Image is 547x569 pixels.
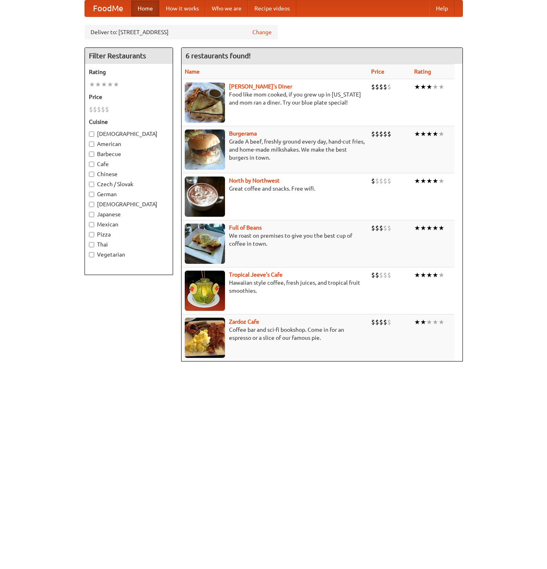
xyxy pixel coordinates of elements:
[85,0,131,16] a: FoodMe
[89,160,169,168] label: Cafe
[375,224,379,232] li: $
[89,152,94,157] input: Barbecue
[414,224,420,232] li: ★
[105,105,109,114] li: $
[185,224,225,264] img: beans.jpg
[89,210,169,218] label: Japanese
[159,0,205,16] a: How it works
[379,129,383,138] li: $
[429,0,454,16] a: Help
[85,48,173,64] h4: Filter Restaurants
[432,82,438,91] li: ★
[383,177,387,185] li: $
[89,162,94,167] input: Cafe
[89,230,169,238] label: Pizza
[229,177,280,184] a: North by Northwest
[229,83,292,90] a: [PERSON_NAME]'s Diner
[420,177,426,185] li: ★
[426,129,432,138] li: ★
[387,224,391,232] li: $
[414,68,431,75] a: Rating
[438,271,444,279] li: ★
[131,0,159,16] a: Home
[185,279,365,295] p: Hawaiian style coffee, fresh juices, and tropical fruit smoothies.
[420,129,426,138] li: ★
[379,177,383,185] li: $
[426,82,432,91] li: ★
[371,68,384,75] a: Price
[93,105,97,114] li: $
[205,0,248,16] a: Who we are
[185,129,225,170] img: burgerama.jpg
[375,318,379,327] li: $
[89,251,169,259] label: Vegetarian
[379,82,383,91] li: $
[229,130,257,137] a: Burgerama
[375,177,379,185] li: $
[375,129,379,138] li: $
[89,118,169,126] h5: Cuisine
[97,105,101,114] li: $
[89,222,94,227] input: Mexican
[89,212,94,217] input: Japanese
[371,318,375,327] li: $
[113,80,119,89] li: ★
[387,82,391,91] li: $
[229,224,262,231] b: Full of Beans
[89,182,94,187] input: Czech / Slovak
[89,180,169,188] label: Czech / Slovak
[185,326,365,342] p: Coffee bar and sci-fi bookshop. Come in for an espresso or a slice of our famous pie.
[426,177,432,185] li: ★
[89,131,94,137] input: [DEMOGRAPHIC_DATA]
[371,82,375,91] li: $
[89,170,169,178] label: Chinese
[375,271,379,279] li: $
[414,177,420,185] li: ★
[426,318,432,327] li: ★
[185,177,225,217] img: north.jpg
[89,150,169,158] label: Barbecue
[414,82,420,91] li: ★
[185,138,365,162] p: Grade A beef, freshly ground every day, hand-cut fries, and home-made milkshakes. We make the bes...
[89,172,94,177] input: Chinese
[89,130,169,138] label: [DEMOGRAPHIC_DATA]
[379,271,383,279] li: $
[89,68,169,76] h5: Rating
[89,80,95,89] li: ★
[185,68,200,75] a: Name
[371,177,375,185] li: $
[438,318,444,327] li: ★
[89,105,93,114] li: $
[387,129,391,138] li: $
[414,318,420,327] li: ★
[383,318,387,327] li: $
[387,271,391,279] li: $
[432,271,438,279] li: ★
[186,52,251,60] ng-pluralize: 6 restaurants found!
[383,271,387,279] li: $
[438,224,444,232] li: ★
[414,271,420,279] li: ★
[383,129,387,138] li: $
[185,318,225,358] img: zardoz.jpg
[89,200,169,208] label: [DEMOGRAPHIC_DATA]
[89,232,94,237] input: Pizza
[85,25,278,39] div: Deliver to: [STREET_ADDRESS]
[185,185,365,193] p: Great coffee and snacks. Free wifi.
[432,177,438,185] li: ★
[420,224,426,232] li: ★
[371,271,375,279] li: $
[432,318,438,327] li: ★
[371,224,375,232] li: $
[185,232,365,248] p: We roast on premises to give you the best cup of coffee in town.
[383,224,387,232] li: $
[89,242,94,247] input: Thai
[89,202,94,207] input: [DEMOGRAPHIC_DATA]
[426,271,432,279] li: ★
[252,28,272,36] a: Change
[229,318,259,325] a: Zardoz Cafe
[89,93,169,101] h5: Price
[95,80,101,89] li: ★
